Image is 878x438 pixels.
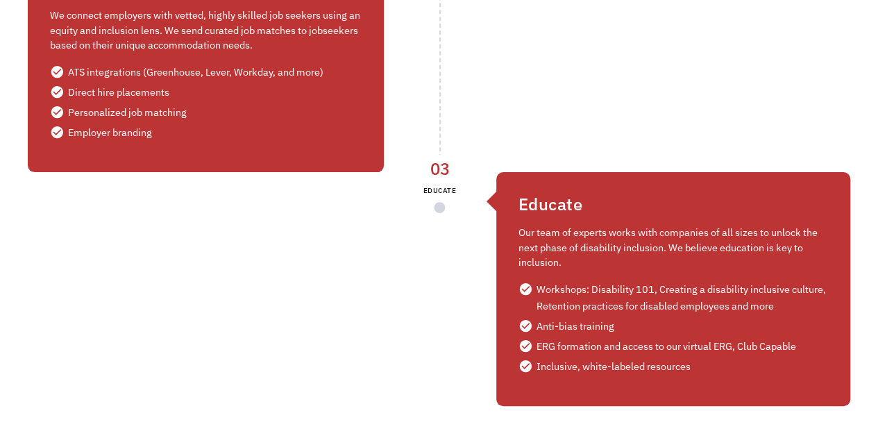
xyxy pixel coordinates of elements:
[50,84,65,101] div: check_circle
[518,225,829,270] p: Our team of experts works with companies of all sizes to unlock the next phase of disability incl...
[518,281,533,314] div: check_circle
[50,124,65,141] div: check_circle
[68,104,187,121] div: Personalized job matching
[518,194,829,214] h4: Educate
[518,338,533,355] div: check_circle
[50,104,65,121] div: check_circle
[537,318,614,335] div: Anti-bias training
[50,64,65,81] div: check_circle
[537,358,691,375] div: Inclusive, white-labeled resources
[518,318,533,335] div: check_circle
[68,64,323,81] div: ATS integrations (Greenhouse, Lever, Workday, and more)
[68,124,152,141] div: Employer branding
[430,160,450,177] div: 03
[68,84,169,101] div: Direct hire placements
[537,281,829,314] div: Workshops: Disability 101, Creating a disability inclusive culture, Retention practices for disab...
[423,183,457,199] div: EDUCATE
[518,358,533,375] div: check_circle
[50,8,362,53] p: We connect employers with vetted, highly skilled job seekers using an equity and inclusion lens. ...
[537,338,796,355] div: ERG formation and access to our virtual ERG, Club Capable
